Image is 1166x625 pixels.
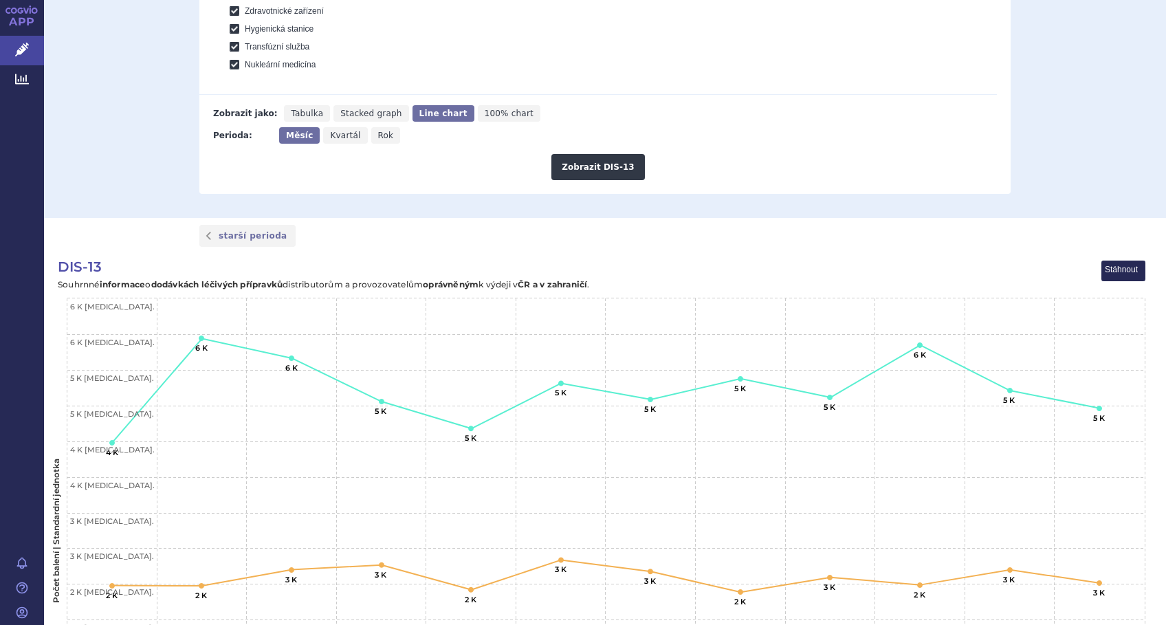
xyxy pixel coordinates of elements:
text: 3 K [285,575,298,584]
span: Tabulka [291,109,323,118]
path: únor 2025, 5,085.00. L04AA06 MYFENAX 500MG TBL FLM 50. [648,397,653,402]
span: 100% chart [485,109,533,118]
text: 6 K [914,350,927,360]
text: 5 K [555,388,567,397]
text: 2 K [195,591,208,600]
path: červenec 2025, 4,961.00. L04AA06 MYFENAX 500MG TBL FLM 50. [1097,406,1102,411]
span: Hygienická stanice [245,24,313,34]
text: 4 K [MEDICAL_DATA]. [70,481,155,490]
text: 3 K [644,576,657,586]
div: Perioda: [213,127,272,144]
path: září 2024, 5,937.00. L04AA06 MYFENAX 500MG TBL FLM 50. [199,336,204,341]
button: View chart menu, DIS-13 [1102,261,1145,281]
path: březen 2025, 5,375.00. L04AA06 MYFENAX 500MG TBL FLM 50. [738,376,743,382]
text: 6 K [MEDICAL_DATA]. [70,338,155,347]
text: 6 K [285,363,298,373]
text: 5 K [1003,395,1015,405]
text: 3 K [MEDICAL_DATA]. [70,516,154,526]
text: 2 K [734,597,747,606]
div: Zobrazit jako: [213,105,277,122]
text: Počet balení | Standardní jednotka [51,458,61,602]
text: 3 K [555,564,567,574]
path: říjen 2024, 2,701.00. L04AA06 CELLCEPT 500MG TBL FLM 50. [289,567,294,573]
path: prosinec 2024, 4,677.00. L04AA06 MYFENAX 500MG TBL FLM 50. [468,426,474,431]
path: listopad 2024, 5,055.00. L04AA06 MYFENAX 500MG TBL FLM 50. [379,399,384,404]
text: 3 K [1003,575,1015,584]
path: srpen 2024, 4,481.00. L04AA06 MYFENAX 500MG TBL FLM 50. [109,440,115,446]
text: 4 K [MEDICAL_DATA]. [70,445,155,454]
path: leden 2025, 2,837.00. L04AA06 CELLCEPT 500MG TBL FLM 50. [558,557,564,562]
text: 3 K [824,582,836,592]
span: Měsíc [286,131,313,140]
text: 5 K [734,384,747,393]
path: říjen 2024, 5,663.00. L04AA06 MYFENAX 500MG TBL FLM 50. [289,355,294,361]
text: 5 K [824,402,836,412]
text: 5 K [375,406,387,416]
span: Rok [378,131,394,140]
tspan: informace [100,279,146,289]
text: 5 K [465,433,477,443]
span: Kvartál [330,131,360,140]
tspan: dodávkách léčivých přípravků [151,279,283,289]
tspan: oprávněným [423,279,478,289]
path: březen 2025, 2,385.00. L04AA06 CELLCEPT 500MG TBL FLM 50. [738,589,743,595]
path: prosinec 2024, 2,419.00. L04AA06 CELLCEPT 500MG TBL FLM 50. [468,586,474,592]
text: 2 K [465,595,477,604]
span: Nukleární medicína [245,60,316,69]
text: 5 K [1093,413,1105,423]
text: 5 K [644,404,657,414]
text: 2 K [MEDICAL_DATA]. [70,587,154,597]
path: červen 2025, 5,209.00. L04AA06 MYFENAX 500MG TBL FLM 50. [1007,388,1013,393]
path: únor 2025, 2,675.00. L04AA06 CELLCEPT 500MG TBL FLM 50. [648,569,653,574]
span: Line chart [419,109,467,118]
text: 2 K [914,590,926,600]
text: 5 K [MEDICAL_DATA]. [70,409,154,419]
tspan: ČR a v zahraničí [518,279,588,289]
a: starší perioda [199,225,296,247]
text: Souhrnné o distributorům a provozovatelům k výdeji v . [58,279,590,289]
path: listopad 2024, 2,766.00. L04AA06 CELLCEPT 500MG TBL FLM 50. [379,562,384,567]
text: 3 K [375,570,387,580]
path: červenec 2025, 2,514.00. L04AA06 CELLCEPT 500MG TBL FLM 50. [1097,580,1102,586]
path: duben 2025, 2,593.00. L04AA06 CELLCEPT 500MG TBL FLM 50. [827,575,833,580]
path: duben 2025, 5,113.00. L04AA06 MYFENAX 500MG TBL FLM 50. [827,395,833,400]
text: 6 K [195,343,208,353]
span: Stacked graph [340,109,401,118]
span: Zdravotnické zařízení [245,6,324,16]
path: květen 2025, 5,846.00. L04AA06 MYFENAX 500MG TBL FLM 50. [917,342,923,348]
path: září 2024, 2,474.00. L04AA06 CELLCEPT 500MG TBL FLM 50. [199,583,204,589]
span: DIS-13 [58,259,102,275]
path: květen 2025, 2,488.00. L04AA06 CELLCEPT 500MG TBL FLM 50. [917,582,923,588]
text: 3 K [1093,588,1105,597]
path: leden 2025, 5,311.00. L04AA06 MYFENAX 500MG TBL FLM 50. [558,380,564,386]
span: Transfúzní služba [245,42,309,52]
text: 6 K [MEDICAL_DATA]. [70,302,155,311]
path: srpen 2024, 2,479.00. L04AA06 CELLCEPT 500MG TBL FLM 50. [109,583,115,589]
text: 3 K [MEDICAL_DATA]. [70,551,154,561]
path: červen 2025, 2,698.00. L04AA06 CELLCEPT 500MG TBL FLM 50. [1007,567,1013,573]
text: 5 K [MEDICAL_DATA]. [70,373,154,383]
button: Zobrazit DIS-13 [551,154,644,180]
